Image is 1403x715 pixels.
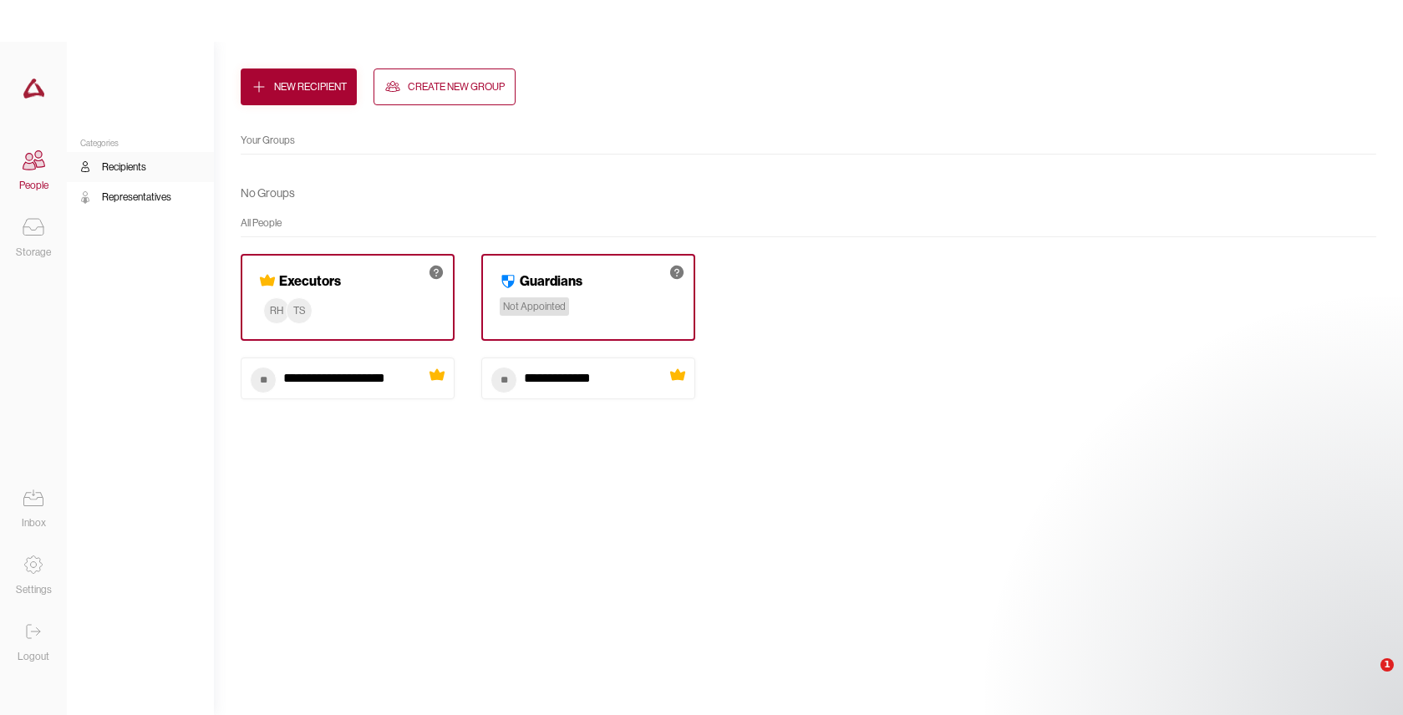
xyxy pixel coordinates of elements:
[274,79,347,95] div: New Recipient
[241,181,295,205] div: No Groups
[16,581,52,598] div: Settings
[1380,658,1394,672] span: 1
[67,182,214,212] a: Representatives
[241,132,1376,149] div: Your Groups
[16,244,51,261] div: Storage
[19,177,48,194] div: People
[279,272,341,289] h4: Executors
[1346,658,1386,698] iframe: Intercom live chat
[22,515,46,531] div: Inbox
[500,297,569,316] div: Not Appointed
[67,139,214,149] div: Categories
[286,297,313,324] div: TS
[408,79,505,95] div: Create New Group
[102,159,146,175] div: Recipients
[241,215,1376,231] div: All People
[18,648,49,665] div: Logout
[102,189,171,205] div: Representatives
[374,68,516,105] button: Create New Group
[520,272,582,289] h4: Guardians
[263,297,290,324] div: RH
[67,152,214,182] a: Recipients
[241,68,357,105] button: New Recipient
